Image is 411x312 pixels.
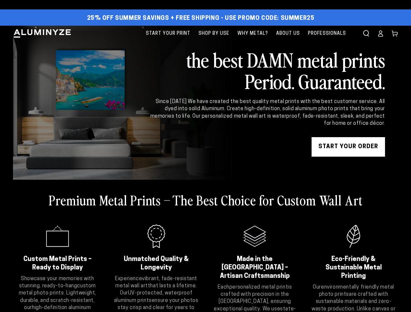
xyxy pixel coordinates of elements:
div: Since [DATE] We have created the best quality metal prints with the best customer service. All dy... [149,98,385,127]
summary: Search our site [359,26,373,41]
strong: personalized metal print [229,285,288,290]
a: Shop By Use [195,26,233,42]
a: Start Your Print [143,26,194,42]
a: Professionals [305,26,349,42]
strong: UV-protected, waterproof aluminum prints [114,291,193,303]
a: About Us [273,26,303,42]
a: Why Metal? [234,26,271,42]
span: Why Metal? [238,30,268,38]
span: 25% off Summer Savings + Free Shipping - Use Promo Code: SUMMER25 [87,15,315,22]
h2: Custom Metal Prints – Ready to Display [21,255,94,272]
a: START YOUR Order [312,137,385,157]
h2: the best DAMN metal prints Period. Guaranteed. [149,49,385,92]
span: Professionals [308,30,346,38]
strong: vibrant, fade-resistant metal wall art [115,276,197,289]
span: About Us [276,30,300,38]
strong: environmentally friendly metal photo prints [319,285,394,297]
h2: Made in the [GEOGRAPHIC_DATA] – Artisan Craftsmanship [219,255,291,280]
span: Shop By Use [199,30,229,38]
h2: Unmatched Quality & Longevity [120,255,193,272]
img: Aluminyze [13,29,71,38]
h2: Premium Metal Prints – The Best Choice for Custom Wall Art [49,191,363,208]
h2: Eco-Friendly & Sustainable Metal Printing [317,255,390,280]
span: Start Your Print [146,30,190,38]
